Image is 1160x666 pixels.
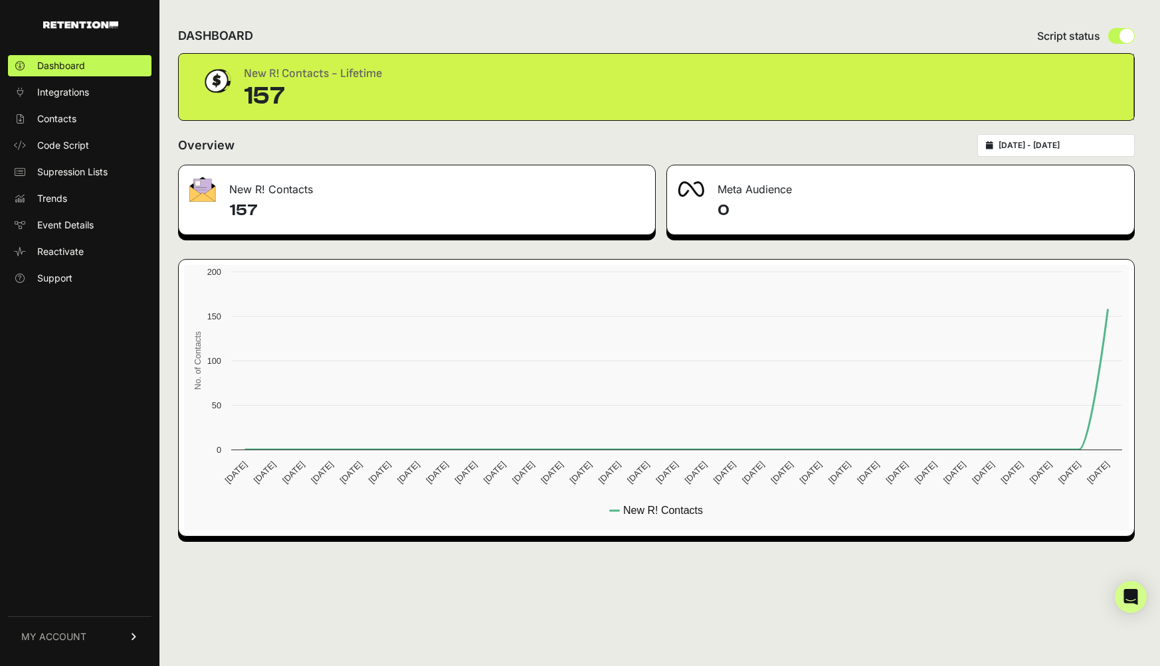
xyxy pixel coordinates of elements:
span: Script status [1037,28,1100,44]
text: [DATE] [798,459,824,485]
text: [DATE] [712,459,737,485]
a: Integrations [8,82,151,103]
img: Retention.com [43,21,118,29]
text: [DATE] [395,459,421,485]
a: Support [8,268,151,289]
span: Dashboard [37,59,85,72]
div: New R! Contacts - Lifetime [244,64,382,83]
div: New R! Contacts [179,165,655,205]
text: [DATE] [482,459,508,485]
h2: Overview [178,136,235,155]
text: [DATE] [740,459,766,485]
text: [DATE] [223,459,248,485]
text: [DATE] [453,459,479,485]
a: Event Details [8,214,151,236]
text: 200 [207,267,221,277]
a: Contacts [8,108,151,129]
div: 157 [244,83,382,110]
text: [DATE] [884,459,910,485]
img: dollar-coin-05c43ed7efb7bc0c12610022525b4bbbb207c7efeef5aecc26f025e68dcafac9.png [200,64,233,98]
span: Supression Lists [37,165,108,179]
span: Event Details [37,218,94,232]
text: [DATE] [970,459,996,485]
text: [DATE] [913,459,939,485]
text: [DATE] [999,459,1024,485]
a: Reactivate [8,241,151,262]
text: 0 [217,445,221,455]
text: [DATE] [941,459,967,485]
text: [DATE] [1056,459,1082,485]
text: No. of Contacts [193,331,203,390]
img: fa-meta-2f981b61bb99beabf952f7030308934f19ce035c18b003e963880cc3fabeebb7.png [678,181,704,197]
div: Meta Audience [667,165,1134,205]
div: Open Intercom Messenger [1115,581,1147,613]
a: Code Script [8,135,151,156]
text: [DATE] [539,459,565,485]
span: Code Script [37,139,89,152]
h4: 157 [229,200,644,221]
a: Dashboard [8,55,151,76]
text: [DATE] [568,459,594,485]
text: [DATE] [280,459,306,485]
a: Trends [8,188,151,209]
span: Support [37,272,72,285]
text: [DATE] [510,459,536,485]
text: [DATE] [597,459,623,485]
text: [DATE] [367,459,393,485]
text: [DATE] [625,459,651,485]
span: Contacts [37,112,76,125]
text: [DATE] [855,459,881,485]
text: [DATE] [1028,459,1054,485]
text: [DATE] [338,459,364,485]
text: [DATE] [683,459,709,485]
text: 50 [212,400,221,410]
text: 100 [207,356,221,366]
a: Supression Lists [8,161,151,183]
text: 150 [207,311,221,321]
span: Trends [37,192,67,205]
text: [DATE] [309,459,335,485]
text: [DATE] [654,459,680,485]
text: [DATE] [826,459,852,485]
text: [DATE] [252,459,278,485]
h2: DASHBOARD [178,27,253,45]
span: Reactivate [37,245,84,258]
text: [DATE] [1085,459,1111,485]
img: fa-envelope-19ae18322b30453b285274b1b8af3d052b27d846a4fbe8435d1a52b978f639a2.png [189,177,216,202]
h4: 0 [718,200,1123,221]
text: [DATE] [769,459,795,485]
a: MY ACCOUNT [8,616,151,657]
span: MY ACCOUNT [21,630,86,643]
text: New R! Contacts [623,505,703,516]
span: Integrations [37,86,89,99]
text: [DATE] [424,459,450,485]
